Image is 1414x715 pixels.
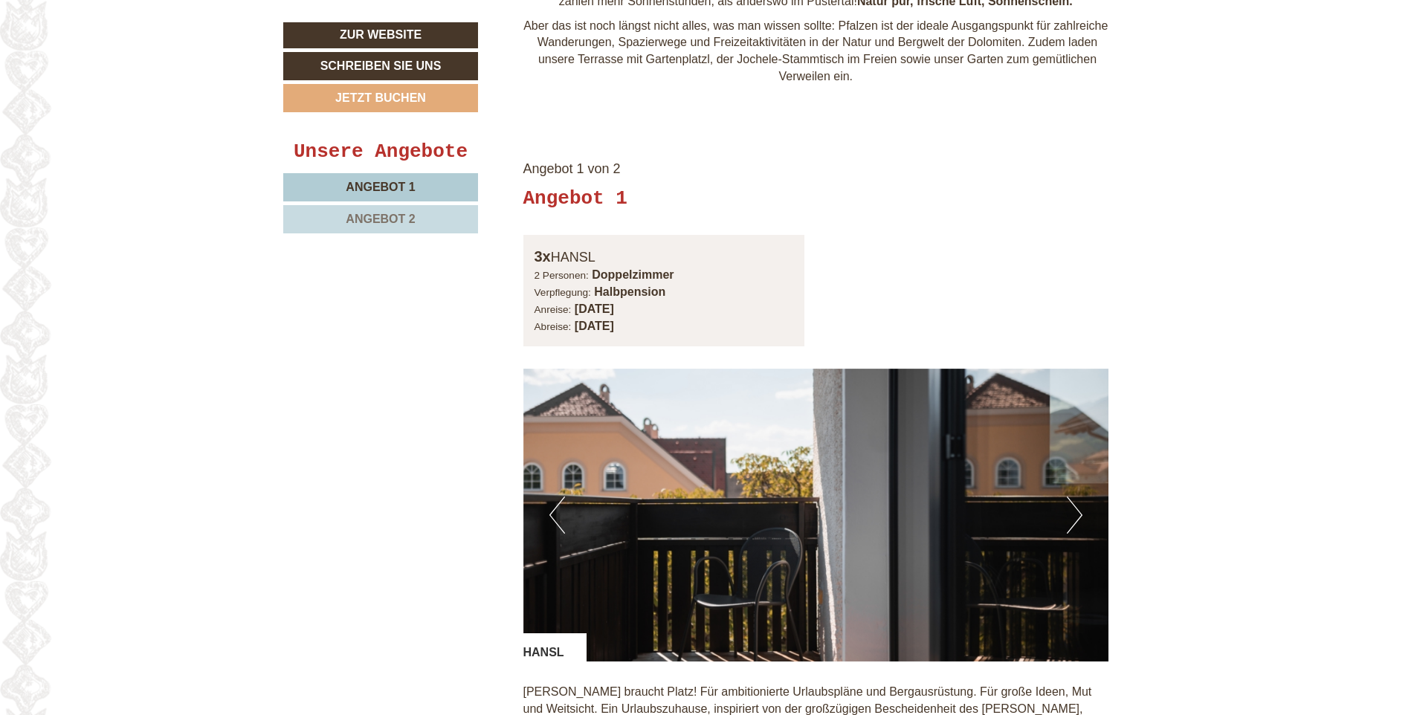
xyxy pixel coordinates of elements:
small: 21:58 [22,71,238,82]
small: 2 Personen: [535,270,589,281]
div: Angebot 1 [523,185,627,213]
img: image [523,369,1109,661]
div: Hotel Gasthof Jochele [22,42,238,54]
div: [DATE] [265,11,320,36]
b: Halbpension [594,285,665,298]
a: Jetzt buchen [283,84,478,112]
b: Doppelzimmer [592,268,674,281]
div: Unsere Angebote [283,138,478,166]
div: HANSL [523,633,587,661]
span: Angebot 1 von 2 [523,161,621,176]
small: Verpflegung: [535,287,591,298]
a: Zur Website [283,22,478,48]
b: [DATE] [575,302,614,315]
b: [DATE] [575,320,614,332]
div: HANSL [535,246,794,268]
span: Angebot 1 [346,181,415,193]
button: Senden [488,389,584,418]
button: Next [1067,496,1082,534]
span: Angebot 2 [346,213,415,225]
div: Guten Tag, wie können wir Ihnen helfen? [11,39,245,85]
small: Anreise: [535,304,572,315]
small: Abreise: [535,321,572,332]
p: Aber das ist noch längst nicht alles, was man wissen sollte: Pfalzen ist der ideale Ausgangspunkt... [523,18,1109,85]
b: 3x [535,248,551,265]
a: Schreiben Sie uns [283,52,478,80]
button: Previous [549,496,565,534]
